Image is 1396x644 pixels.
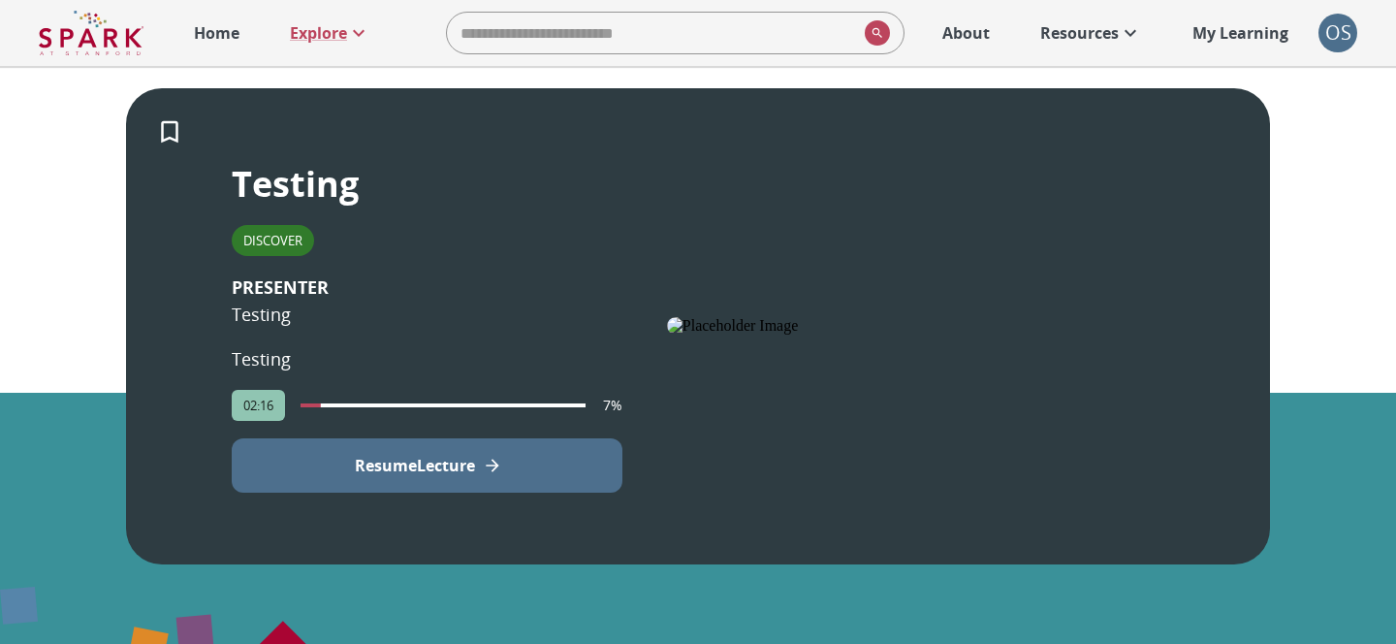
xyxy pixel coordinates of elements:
p: Resume Lecture [355,454,475,477]
b: PRESENTER [232,275,329,299]
p: 7% [603,396,622,415]
p: Resources [1040,21,1119,45]
p: Home [194,21,239,45]
div: OS [1318,14,1357,52]
img: Placeholder Image [667,317,1156,335]
p: My Learning [1192,21,1288,45]
p: About [942,21,990,45]
button: search [857,13,890,53]
p: Testing [232,160,359,208]
svg: Add to My Learning [155,117,184,146]
p: Testing [232,345,291,372]
img: Logo of SPARK at Stanford [39,10,143,56]
a: My Learning [1183,12,1299,54]
a: Resources [1031,12,1152,54]
a: About [933,12,999,54]
p: Testing [232,274,329,328]
span: Discover [232,232,314,249]
a: Home [184,12,249,54]
button: View Lecture [232,438,622,493]
a: Explore [280,12,380,54]
button: account of current user [1318,14,1357,52]
p: Explore [290,21,347,45]
span: completion progress of user [301,403,586,407]
span: 02:16 [232,397,285,414]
